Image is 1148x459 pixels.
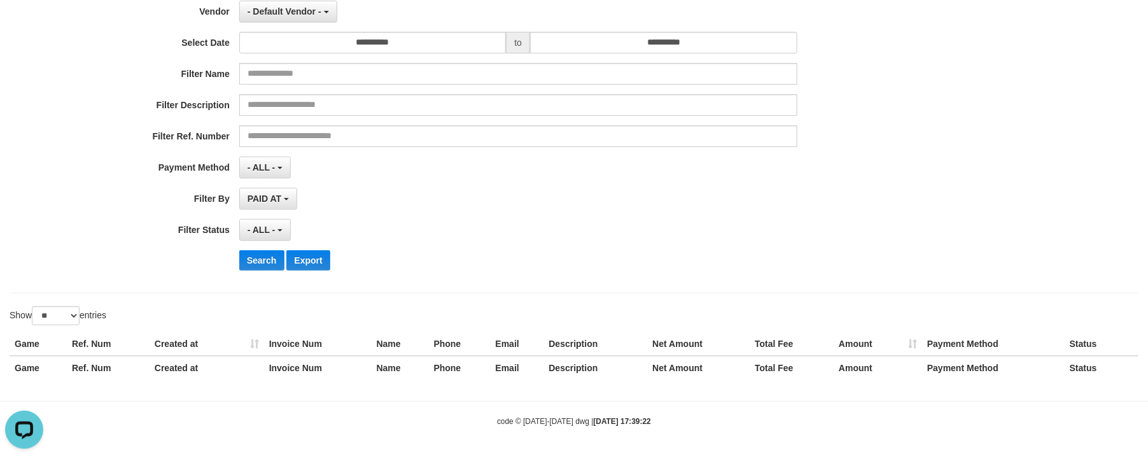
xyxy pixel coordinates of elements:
[239,219,291,241] button: - ALL -
[491,332,544,356] th: Email
[834,356,922,379] th: Amount
[5,5,43,43] button: Open LiveChat chat widget
[264,332,372,356] th: Invoice Num
[10,306,106,325] label: Show entries
[543,332,647,356] th: Description
[372,332,429,356] th: Name
[10,332,67,356] th: Game
[922,332,1065,356] th: Payment Method
[67,356,150,379] th: Ref. Num
[10,356,67,379] th: Game
[1065,356,1138,379] th: Status
[594,417,651,426] strong: [DATE] 17:39:22
[286,250,330,271] button: Export
[497,417,651,426] small: code © [DATE]-[DATE] dwg |
[543,356,647,379] th: Description
[834,332,922,356] th: Amount
[239,157,291,178] button: - ALL -
[248,194,281,204] span: PAID AT
[1065,332,1138,356] th: Status
[647,332,750,356] th: Net Amount
[750,332,834,356] th: Total Fee
[239,188,297,209] button: PAID AT
[67,332,150,356] th: Ref. Num
[491,356,544,379] th: Email
[429,332,491,356] th: Phone
[239,250,284,271] button: Search
[506,32,530,53] span: to
[248,6,321,17] span: - Default Vendor -
[264,356,372,379] th: Invoice Num
[239,1,337,22] button: - Default Vendor -
[750,356,834,379] th: Total Fee
[248,225,276,235] span: - ALL -
[647,356,750,379] th: Net Amount
[248,162,276,173] span: - ALL -
[150,356,264,379] th: Created at
[922,356,1065,379] th: Payment Method
[429,356,491,379] th: Phone
[372,356,429,379] th: Name
[150,332,264,356] th: Created at
[32,306,80,325] select: Showentries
